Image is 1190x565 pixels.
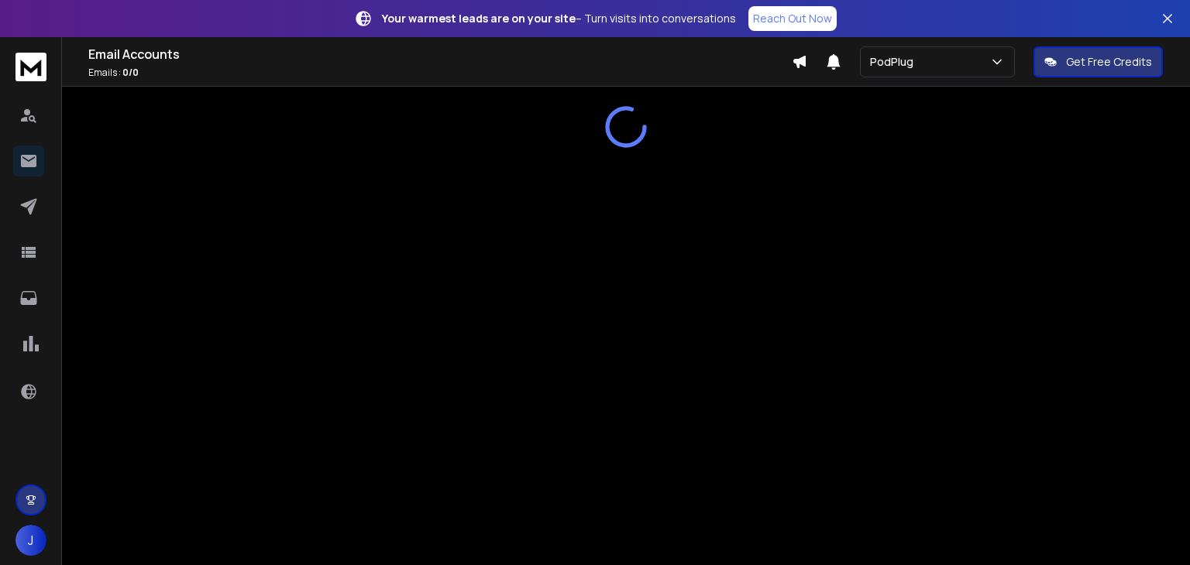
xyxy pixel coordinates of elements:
span: 0 / 0 [122,66,139,79]
strong: Your warmest leads are on your site [382,11,576,26]
p: Get Free Credits [1066,54,1152,70]
p: – Turn visits into conversations [382,11,736,26]
button: J [15,525,46,556]
a: Reach Out Now [748,6,837,31]
p: Reach Out Now [753,11,832,26]
img: logo [15,53,46,81]
p: PodPlug [870,54,920,70]
h1: Email Accounts [88,45,792,63]
button: Get Free Credits [1034,46,1163,77]
p: Emails : [88,67,792,79]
